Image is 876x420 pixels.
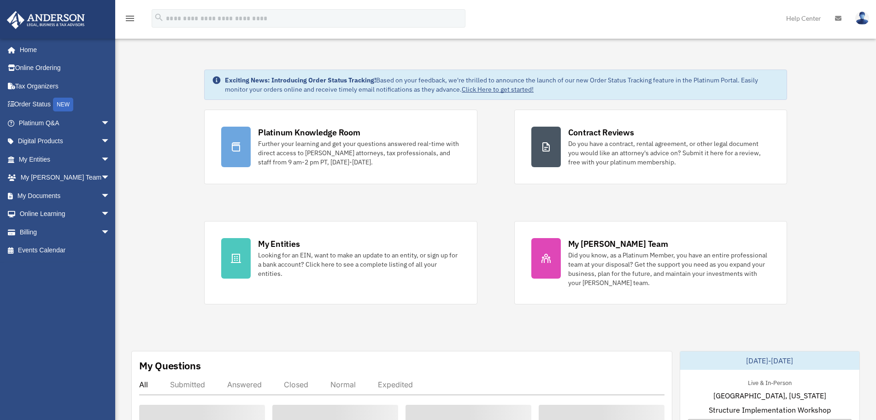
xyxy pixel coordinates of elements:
a: Contract Reviews Do you have a contract, rental agreement, or other legal document you would like... [514,110,787,184]
div: Closed [284,380,308,389]
a: Platinum Q&Aarrow_drop_down [6,114,124,132]
div: Based on your feedback, we're thrilled to announce the launch of our new Order Status Tracking fe... [225,76,779,94]
div: My [PERSON_NAME] Team [568,238,668,250]
span: arrow_drop_down [101,187,119,205]
a: Order StatusNEW [6,95,124,114]
a: Tax Organizers [6,77,124,95]
div: Answered [227,380,262,389]
div: All [139,380,148,389]
div: Normal [330,380,356,389]
div: Contract Reviews [568,127,634,138]
div: Expedited [378,380,413,389]
span: Structure Implementation Workshop [709,404,831,415]
a: My [PERSON_NAME] Teamarrow_drop_down [6,169,124,187]
span: arrow_drop_down [101,150,119,169]
a: Home [6,41,119,59]
i: search [154,12,164,23]
img: Anderson Advisors Platinum Portal [4,11,88,29]
a: My Entitiesarrow_drop_down [6,150,124,169]
div: Further your learning and get your questions answered real-time with direct access to [PERSON_NAM... [258,139,460,167]
div: Did you know, as a Platinum Member, you have an entire professional team at your disposal? Get th... [568,251,770,287]
a: Events Calendar [6,241,124,260]
div: Live & In-Person [741,377,799,387]
div: Submitted [170,380,205,389]
a: Billingarrow_drop_down [6,223,124,241]
a: Digital Productsarrow_drop_down [6,132,124,151]
a: Online Ordering [6,59,124,77]
div: [DATE]-[DATE] [680,351,859,370]
a: Click Here to get started! [462,85,534,93]
a: My Documentsarrow_drop_down [6,187,124,205]
a: Online Learningarrow_drop_down [6,205,124,223]
div: My Entities [258,238,300,250]
div: NEW [53,98,73,111]
span: arrow_drop_down [101,205,119,224]
a: Platinum Knowledge Room Further your learning and get your questions answered real-time with dire... [204,110,477,184]
a: menu [124,16,135,24]
a: My [PERSON_NAME] Team Did you know, as a Platinum Member, you have an entire professional team at... [514,221,787,304]
div: Do you have a contract, rental agreement, or other legal document you would like an attorney's ad... [568,139,770,167]
a: My Entities Looking for an EIN, want to make an update to an entity, or sign up for a bank accoun... [204,221,477,304]
span: [GEOGRAPHIC_DATA], [US_STATE] [713,390,826,401]
i: menu [124,13,135,24]
div: Platinum Knowledge Room [258,127,360,138]
strong: Exciting News: Introducing Order Status Tracking! [225,76,376,84]
img: User Pic [855,12,869,25]
div: Looking for an EIN, want to make an update to an entity, or sign up for a bank account? Click her... [258,251,460,278]
span: arrow_drop_down [101,169,119,187]
div: My Questions [139,359,201,373]
span: arrow_drop_down [101,132,119,151]
span: arrow_drop_down [101,114,119,133]
span: arrow_drop_down [101,223,119,242]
